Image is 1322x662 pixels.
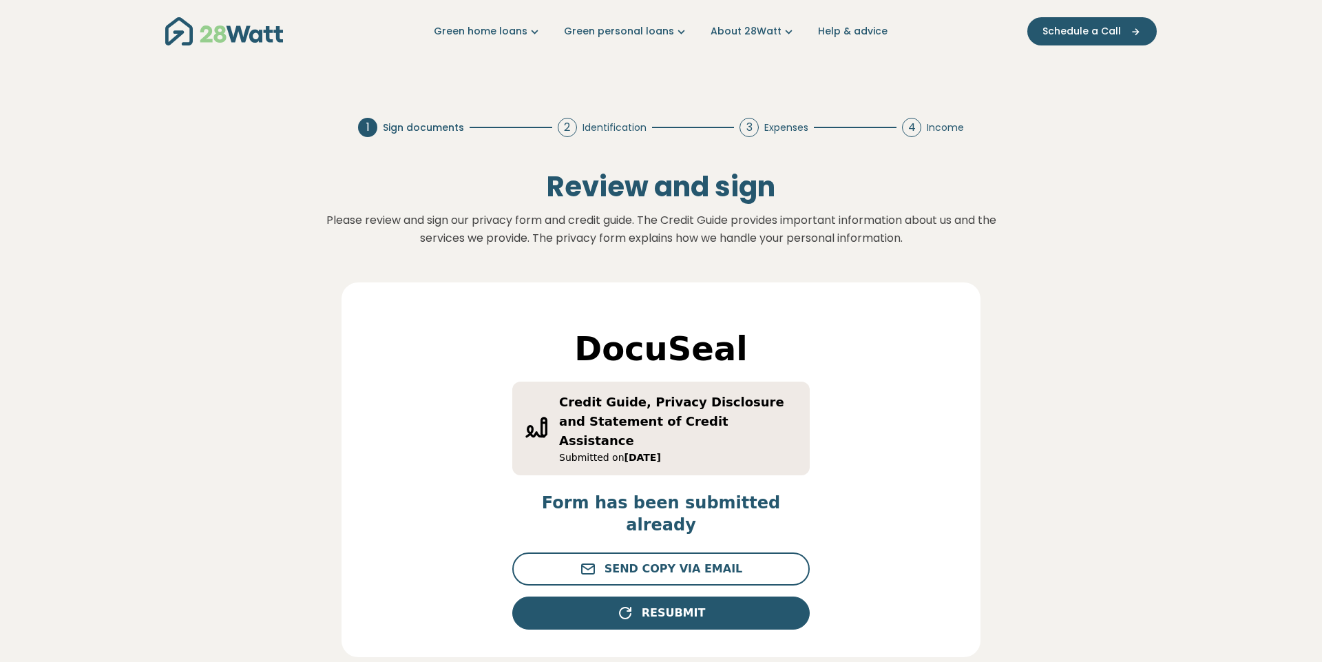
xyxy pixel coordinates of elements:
h1: Review and sign [198,170,1124,203]
span: Schedule a Call [1042,24,1121,39]
span: Sign documents [383,121,464,135]
div: 2 [558,118,577,137]
a: Help & advice [818,24,888,39]
a: Green home loans [434,24,542,39]
div: 4 [902,118,921,137]
button: Schedule a Call [1027,17,1157,45]
a: Green personal loans [564,24,689,39]
span: Income [927,121,964,135]
a: About 28Watt [711,24,796,39]
nav: Main navigation [165,14,1157,49]
span: Expenses [764,121,808,135]
p: Please review and sign our privacy form and credit guide. The Credit Guide provides important inf... [317,211,1005,247]
img: 28Watt [165,17,283,45]
span: Identification [583,121,647,135]
div: 3 [739,118,759,137]
div: 1 [358,118,377,137]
